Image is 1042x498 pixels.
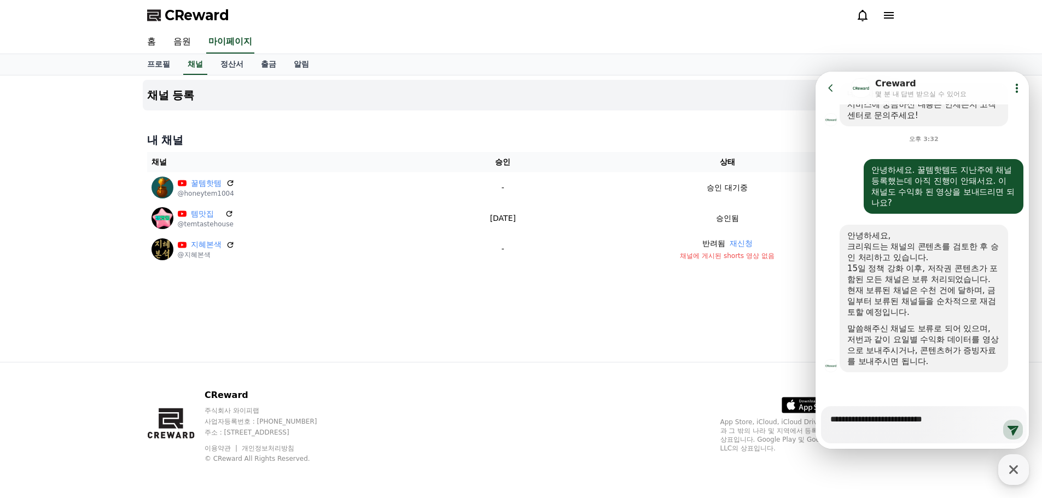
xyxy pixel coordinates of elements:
[191,178,222,189] a: 꿀템핫템
[152,207,173,229] img: 템맛집
[206,31,254,54] a: 마이페이지
[205,389,338,402] p: CReward
[702,238,725,249] p: 반려됨
[143,80,900,110] button: 채널 등록
[152,177,173,198] img: 꿀템핫템
[451,182,555,194] p: -
[147,132,895,148] h4: 내 채널
[564,251,891,260] p: 채널에 게시된 shorts 영상 없음
[560,152,895,172] th: 상태
[147,152,447,172] th: 채널
[285,54,318,75] a: 알림
[178,189,235,198] p: @honeytem1004
[138,31,165,54] a: 홈
[707,182,747,194] p: 승인 대기중
[138,54,179,75] a: 프로필
[205,454,338,463] p: © CReward All Rights Reserved.
[451,243,555,255] p: -
[147,7,229,24] a: CReward
[178,250,235,259] p: @지혜본색
[252,54,285,75] a: 출금
[191,208,220,220] a: 템맛집
[205,417,338,426] p: 사업자등록번호 : [PHONE_NUMBER]
[212,54,252,75] a: 정산서
[178,220,234,229] p: @temtastehouse
[165,7,229,24] span: CReward
[730,238,753,249] button: 재신청
[446,152,560,172] th: 승인
[716,213,739,224] p: 승인됨
[720,418,895,453] p: App Store, iCloud, iCloud Drive 및 iTunes Store는 미국과 그 밖의 나라 및 지역에서 등록된 Apple Inc.의 서비스 상표입니다. Goo...
[205,428,338,437] p: 주소 : [STREET_ADDRESS]
[152,238,173,260] img: 지혜본색
[451,213,555,224] p: [DATE]
[205,406,338,415] p: 주식회사 와이피랩
[147,89,195,101] h4: 채널 등록
[242,444,294,452] a: 개인정보처리방침
[191,239,222,250] a: 지혜본색
[165,31,200,54] a: 음원
[183,54,207,75] a: 채널
[205,444,239,452] a: 이용약관
[816,72,1029,449] iframe: Channel chat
